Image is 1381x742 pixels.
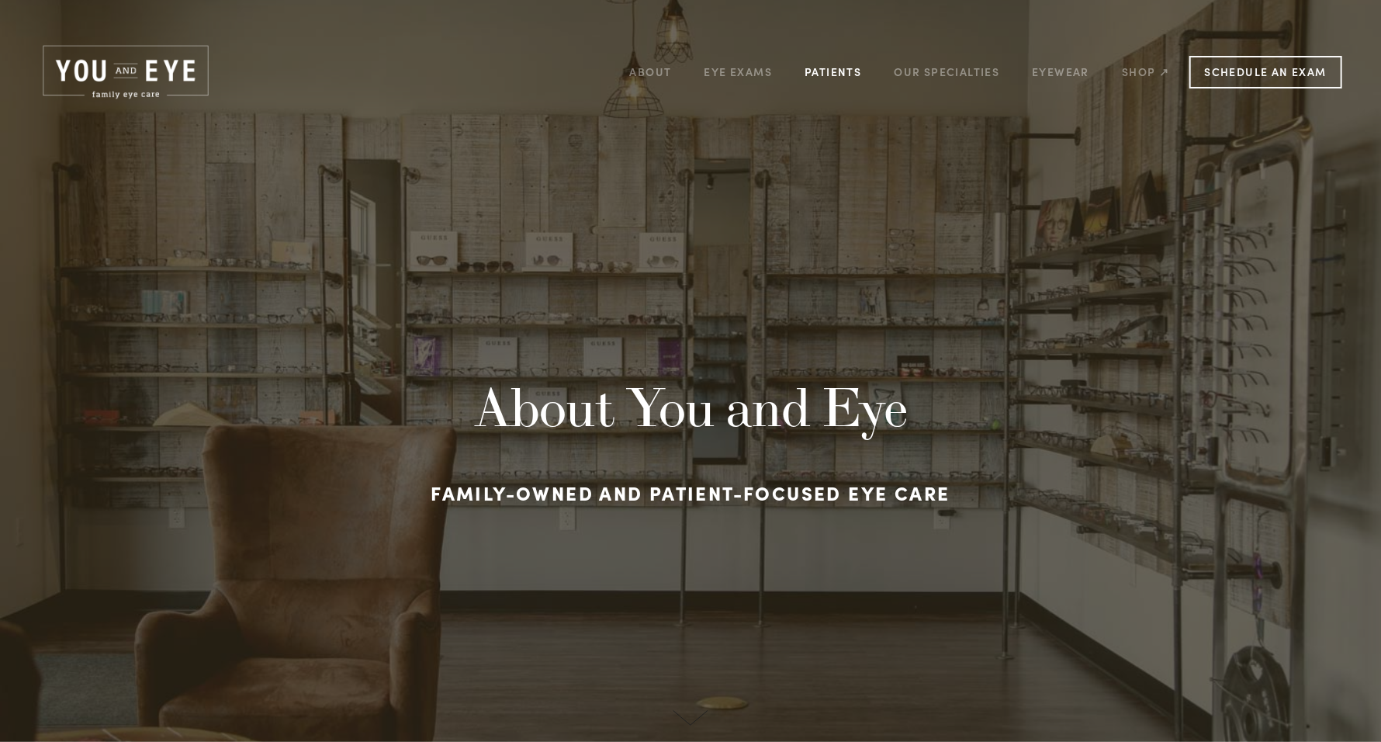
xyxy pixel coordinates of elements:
[630,60,672,84] a: About
[294,376,1088,439] h1: About You and Eye
[1189,56,1342,88] a: Schedule an Exam
[294,474,1088,511] h3: Family-owned and patient-focused eye care
[39,43,213,102] img: Rochester, MN | You and Eye | Family Eye Care
[805,60,861,84] a: Patients
[704,60,773,84] a: Eye Exams
[1122,60,1169,84] a: Shop ↗
[894,64,999,79] a: Our Specialties
[1032,60,1089,84] a: Eyewear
